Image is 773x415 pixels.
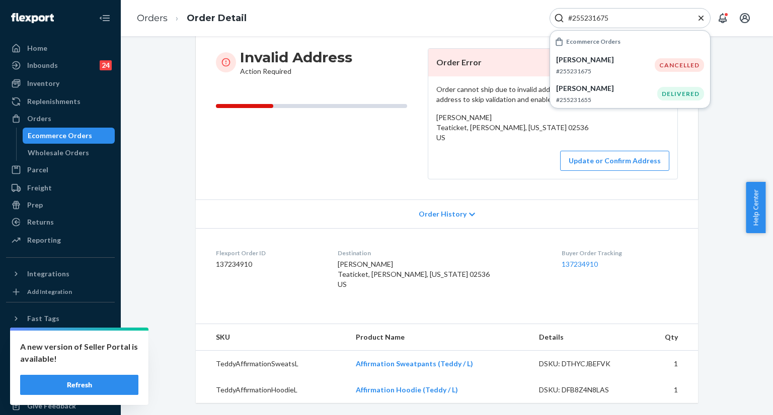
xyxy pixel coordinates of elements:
a: Settings [6,347,115,363]
dt: Destination [338,249,546,257]
a: 137234910 [562,260,598,268]
a: Freight [6,180,115,196]
div: Returns [27,217,54,227]
div: Add Integration [27,287,72,296]
a: Replenishments [6,93,115,110]
div: Home [27,43,47,53]
div: Prep [27,200,43,210]
p: [PERSON_NAME] [556,83,657,93]
a: Home [6,40,115,56]
td: TeddyAffirmationHoodieL [196,377,348,403]
ol: breadcrumbs [129,4,255,33]
th: Details [531,324,642,351]
a: Ecommerce Orders [23,128,115,144]
div: CANCELLED [655,58,704,72]
div: Give Feedback [27,401,76,411]
a: Order Detail [187,13,247,24]
a: Reporting [6,232,115,248]
div: DSKU: DTHYCJBEFVK [539,359,634,369]
div: Fast Tags [27,314,59,324]
div: Orders [27,114,51,124]
div: Action Required [240,48,352,76]
a: Inbounds24 [6,57,115,73]
header: Order Error [428,49,677,76]
button: Help Center [746,182,765,233]
input: Search Input [564,13,688,23]
button: Refresh [20,375,138,395]
td: TeddyAffirmationSweatsL [196,350,348,377]
img: Flexport logo [11,13,54,23]
div: DELIVERED [657,87,704,100]
p: Order cannot ship due to invalid address. Please update or confirm the address to skip validation... [436,84,669,105]
a: Orders [6,111,115,127]
a: Parcel [6,162,115,178]
th: Qty [641,324,698,351]
button: Close Navigation [95,8,115,28]
div: Integrations [27,269,69,279]
div: 24 [100,60,112,70]
p: #255231655 [556,95,657,104]
span: [PERSON_NAME] Teaticket, [PERSON_NAME], [US_STATE] 02536 US [338,260,490,288]
div: Replenishments [27,96,81,107]
div: Parcel [27,165,48,175]
a: Add Integration [6,286,115,298]
p: [PERSON_NAME] [556,55,655,65]
button: Give Feedback [6,398,115,414]
svg: Search Icon [554,13,564,23]
dd: 137234910 [216,259,322,269]
button: Fast Tags [6,310,115,327]
div: Freight [27,183,52,193]
h3: Invalid Address [240,48,352,66]
a: Wholesale Orders [23,145,115,161]
button: Update or Confirm Address [560,151,669,171]
a: Orders [137,13,168,24]
dt: Buyer Order Tracking [562,249,678,257]
a: Add Fast Tag [6,331,115,343]
h6: Ecommerce Orders [566,38,621,45]
p: A new version of Seller Portal is available! [20,341,138,365]
button: Open notifications [713,8,733,28]
div: Reporting [27,235,61,245]
th: Product Name [348,324,531,351]
a: Returns [6,214,115,230]
td: 1 [641,350,698,377]
button: Integrations [6,266,115,282]
td: 1 [641,377,698,403]
div: Inventory [27,78,59,88]
a: Prep [6,197,115,213]
a: Affirmation Sweatpants (Teddy / L) [356,359,473,368]
div: DSKU: DFB8Z4N8LAS [539,385,634,395]
dt: Flexport Order ID [216,249,322,257]
button: Close Search [696,13,706,24]
div: Ecommerce Orders [28,131,92,141]
a: Help Center [6,381,115,397]
span: [PERSON_NAME] Teaticket, [PERSON_NAME], [US_STATE] 02536 US [436,113,588,142]
a: Talk to Support [6,364,115,380]
div: Wholesale Orders [28,148,89,158]
p: #255231675 [556,67,655,75]
a: Inventory [6,75,115,91]
th: SKU [196,324,348,351]
span: Order History [419,209,467,219]
div: Inbounds [27,60,58,70]
button: Open account menu [735,8,755,28]
a: Affirmation Hoodie (Teddy / L) [356,385,458,394]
